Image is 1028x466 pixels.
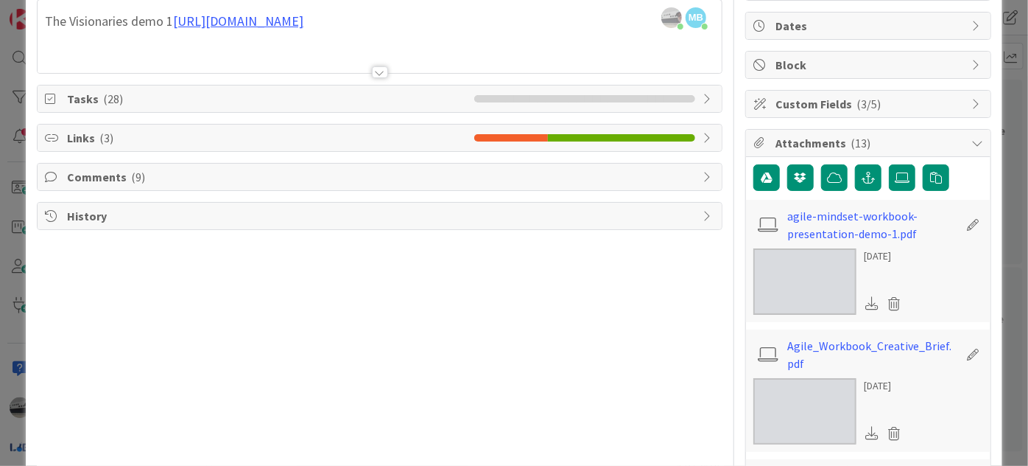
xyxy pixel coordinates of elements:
[45,13,173,29] span: The Visionaries demo 1
[686,7,706,28] span: MB
[67,129,467,147] span: Links
[864,424,880,443] div: Download
[856,97,881,111] span: ( 3/5 )
[103,91,123,106] span: ( 28 )
[131,170,145,184] span: ( 9 )
[775,56,964,74] span: Block
[851,136,870,150] span: ( 13 )
[775,134,964,152] span: Attachments
[787,207,958,243] a: agile-mindset-workbook-presentation-demo-1.pdf
[787,337,958,372] a: Agile_Workbook_Creative_Brief.pdf
[775,95,964,113] span: Custom Fields
[661,7,682,28] img: jIClQ55mJEe4la83176FWmfCkxn1SgSj.jpg
[99,131,113,145] span: ( 3 )
[67,90,467,108] span: Tasks
[864,294,880,313] div: Download
[67,168,695,186] span: Comments
[775,17,964,35] span: Dates
[864,248,906,264] div: [DATE]
[173,13,303,29] a: [URL][DOMAIN_NAME]
[67,207,695,225] span: History
[864,378,906,394] div: [DATE]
